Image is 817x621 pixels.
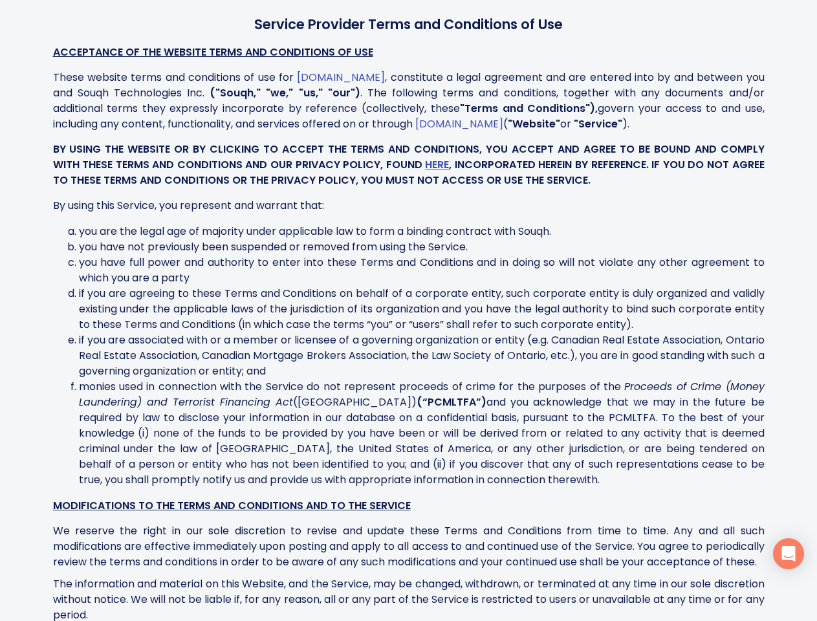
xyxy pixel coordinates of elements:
div: By using this Service, you represent and warrant that: [53,198,765,488]
a: [DOMAIN_NAME] [297,70,385,85]
li: if you are agreeing to these Terms and Conditions on behalf of a corporate entity, such corporate... [79,286,765,332]
span: "Service" [574,116,622,131]
div: Open Intercom Messenger [773,538,804,569]
span: ("Souqh," "we," "us," "our") [210,85,360,100]
li: if you are associated with or a member or licensee of a governing organization or entity (e.g. Ca... [79,332,765,379]
li: monies used in connection with the Service do not represent proceeds of crime for the purposes of... [79,379,765,488]
div: We reserve the right in our sole discretion to revise and update these Terms and Conditions from ... [53,523,765,570]
div: These website terms and conditions of use for , constitute a legal agreement and are entered into... [53,70,765,132]
li: you have full power and authority to enter into these Terms and Conditions and in doing so will n... [79,255,765,286]
a: [DOMAIN_NAME] [415,116,503,131]
u: MODIFICATIONS TO THE TERMS AND CONDITIONS AND TO THE SERVICE [53,498,411,513]
span: "Website" [508,116,560,131]
span: "Terms and Conditions"), [460,101,598,116]
li: you are the legal age of majority under applicable law to form a binding contract with Souqh. [79,224,765,239]
li: you have not previously been suspended or removed from using the Service. [79,239,765,255]
i: Proceeds of Crime (Money Laundering) and Terrorist Financing Act [79,379,765,409]
u: ACCEPTANCE OF THE WEBSITE TERMS AND CONDITIONS OF USE [53,45,373,60]
a: HERE [425,157,449,172]
div: BY USING THE WEBSITE OR BY CLICKING TO ACCEPT THE TERMS AND CONDITIONS, YOU ACCEPT AND AGREE TO B... [53,142,765,188]
span: (“PCMLTFA”) [417,395,486,409]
